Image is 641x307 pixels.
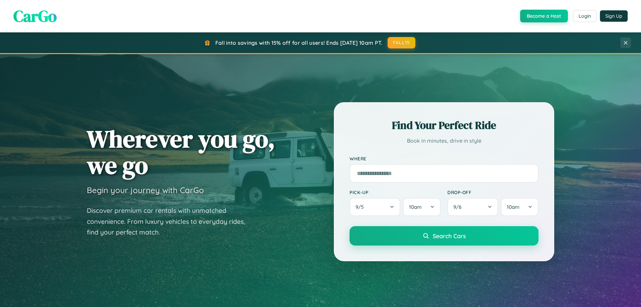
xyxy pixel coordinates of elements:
[87,185,204,195] h3: Begin your journey with CarGo
[388,37,416,48] button: FALL15
[13,5,57,27] span: CarGo
[600,10,628,22] button: Sign Up
[507,204,519,210] span: 10am
[350,136,539,146] p: Book in minutes, drive in style
[350,156,539,161] label: Where
[409,204,422,210] span: 10am
[350,189,441,195] label: Pick-up
[350,118,539,133] h2: Find Your Perfect Ride
[356,204,367,210] span: 9 / 5
[350,226,539,246] button: Search Cars
[447,198,498,216] button: 9/6
[350,198,400,216] button: 9/5
[215,39,383,46] span: Fall into savings with 15% off for all users! Ends [DATE] 10am PT.
[87,126,275,178] h1: Wherever you go, we go
[453,204,465,210] span: 9 / 6
[403,198,441,216] button: 10am
[573,10,597,22] button: Login
[433,232,466,240] span: Search Cars
[520,10,568,22] button: Become a Host
[447,189,539,195] label: Drop-off
[501,198,539,216] button: 10am
[87,205,254,238] p: Discover premium car rentals with unmatched convenience. From luxury vehicles to everyday rides, ...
